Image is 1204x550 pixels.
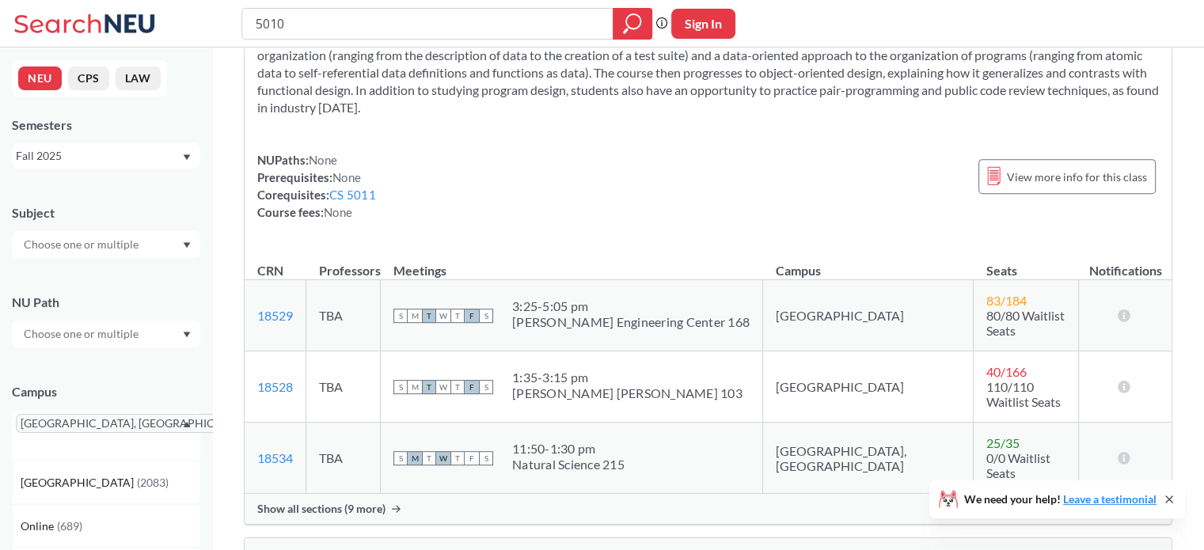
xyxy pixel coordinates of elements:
[465,380,479,394] span: F
[422,380,436,394] span: T
[479,380,493,394] span: S
[436,451,450,465] span: W
[254,10,602,37] input: Class, professor, course number, "phrase"
[408,380,422,394] span: M
[381,246,763,280] th: Meetings
[257,151,376,221] div: NUPaths: Prerequisites: Corequisites: Course fees:
[137,476,169,489] span: ( 2083 )
[422,451,436,465] span: T
[986,293,1027,308] span: 83 / 184
[16,235,149,254] input: Choose one or multiple
[306,246,381,280] th: Professors
[257,29,1159,116] section: Introduces modern program design paradigms. Starts with functional program design, introducing th...
[257,262,283,279] div: CRN
[986,308,1065,338] span: 80/80 Waitlist Seats
[21,518,57,535] span: Online
[12,321,200,347] div: Dropdown arrow
[183,332,191,338] svg: Dropdown arrow
[332,170,361,184] span: None
[512,370,743,385] div: 1:35 - 3:15 pm
[12,294,200,311] div: NU Path
[324,205,352,219] span: None
[964,494,1157,505] span: We need your help!
[116,66,161,90] button: LAW
[512,457,625,472] div: Natural Science 215
[309,153,337,167] span: None
[12,143,200,169] div: Fall 2025Dropdown arrow
[57,519,82,533] span: ( 689 )
[16,147,181,165] div: Fall 2025
[1079,246,1172,280] th: Notifications
[512,385,743,401] div: [PERSON_NAME] [PERSON_NAME] 103
[408,309,422,323] span: M
[450,451,465,465] span: T
[450,309,465,323] span: T
[986,364,1027,379] span: 40 / 166
[245,494,1172,524] div: Show all sections (9 more)
[257,450,293,465] a: 18534
[21,474,137,491] span: [GEOGRAPHIC_DATA]
[613,8,652,40] div: magnifying glass
[408,451,422,465] span: M
[422,309,436,323] span: T
[436,380,450,394] span: W
[12,383,200,400] div: Campus
[512,298,750,314] div: 3:25 - 5:05 pm
[12,231,200,258] div: Dropdown arrow
[393,309,408,323] span: S
[763,246,974,280] th: Campus
[512,314,750,330] div: [PERSON_NAME] Engineering Center 168
[18,66,62,90] button: NEU
[257,308,293,323] a: 18529
[986,435,1020,450] span: 25 / 35
[12,410,200,461] div: [GEOGRAPHIC_DATA], [GEOGRAPHIC_DATA]X to remove pillDropdown arrow[GEOGRAPHIC_DATA](2083)Online(6...
[393,380,408,394] span: S
[763,351,974,423] td: [GEOGRAPHIC_DATA]
[974,246,1079,280] th: Seats
[1007,167,1147,187] span: View more info for this class
[671,9,735,39] button: Sign In
[1063,492,1157,506] a: Leave a testimonial
[512,441,625,457] div: 11:50 - 1:30 pm
[763,423,974,494] td: [GEOGRAPHIC_DATA], [GEOGRAPHIC_DATA]
[306,280,381,351] td: TBA
[183,154,191,161] svg: Dropdown arrow
[450,380,465,394] span: T
[329,188,376,202] a: CS 5011
[183,242,191,248] svg: Dropdown arrow
[306,351,381,423] td: TBA
[12,116,200,134] div: Semesters
[479,309,493,323] span: S
[763,280,974,351] td: [GEOGRAPHIC_DATA]
[436,309,450,323] span: W
[183,421,191,427] svg: Dropdown arrow
[393,451,408,465] span: S
[12,204,200,222] div: Subject
[16,324,149,343] input: Choose one or multiple
[68,66,109,90] button: CPS
[623,13,642,35] svg: magnifying glass
[16,414,268,433] span: [GEOGRAPHIC_DATA], [GEOGRAPHIC_DATA]X to remove pill
[986,379,1061,409] span: 110/110 Waitlist Seats
[306,423,381,494] td: TBA
[465,309,479,323] span: F
[986,450,1050,480] span: 0/0 Waitlist Seats
[465,451,479,465] span: F
[257,379,293,394] a: 18528
[257,502,386,516] span: Show all sections (9 more)
[479,451,493,465] span: S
